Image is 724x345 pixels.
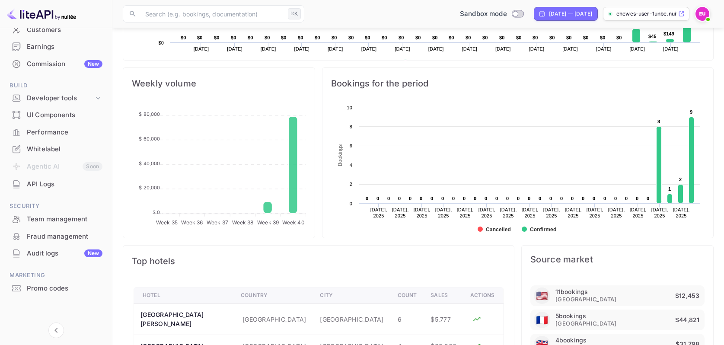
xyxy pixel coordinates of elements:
span: Bookings for the period [331,77,705,90]
a: API Logs [5,176,107,192]
text: [DATE], 2025 [565,207,582,218]
div: Team management [27,214,102,224]
text: 6 [350,143,352,148]
tspan: Week 39 [257,219,279,226]
td: $5,777 [424,303,463,335]
p: $12,453 [675,291,701,301]
text: $0 [616,35,622,40]
p: ehewes-user-1unbe.nuit... [616,10,676,18]
text: [DATE] [261,46,276,51]
text: $0 [315,35,320,40]
div: [DATE] — [DATE] [549,10,592,18]
text: 10 [347,105,352,110]
span: Security [5,201,107,211]
text: $0 [600,35,606,40]
tspan: Week 35 [156,219,178,226]
th: Country [234,287,313,303]
th: Sales [424,287,463,303]
div: ⌘K [288,8,301,19]
text: [DATE], 2025 [630,207,647,218]
a: Audit logsNew [5,245,107,261]
a: Fraud management [5,228,107,244]
div: Fraud management [27,232,102,242]
text: [DATE] [294,46,309,51]
text: $0 [365,35,370,40]
text: $0 [549,35,555,40]
text: $0 [399,35,404,40]
text: 0 [603,196,606,201]
span: Weekly volume [132,77,306,90]
div: UI Components [27,110,102,120]
text: [DATE] [562,46,578,51]
img: Ehewes User [695,7,709,21]
div: Customers [27,25,102,35]
div: New [84,60,102,68]
a: Whitelabel [5,141,107,157]
div: Earnings [5,38,107,55]
text: 0 [452,196,455,201]
button: Collapse navigation [48,323,64,338]
span: Build [5,81,107,90]
text: 0 [614,196,617,201]
button: Analyze hotel markup performance [470,313,483,326]
div: France [534,312,550,328]
text: $0 [214,35,220,40]
div: Fraud management [5,228,107,245]
text: [DATE] [596,46,612,51]
div: Whitelabel [5,141,107,158]
text: $0 [499,35,505,40]
div: Audit logsNew [5,245,107,262]
div: Customers [5,22,107,38]
div: Commission [27,59,102,69]
tspan: $ 40,000 [139,160,160,166]
text: [DATE], 2025 [392,207,409,218]
tspan: Week 40 [282,219,305,226]
text: 0 [593,196,595,201]
text: $0 [265,35,270,40]
text: 0 [420,196,422,201]
text: $0 [181,35,186,40]
text: 0 [463,196,466,201]
text: 0 [431,196,433,201]
div: Promo codes [5,280,107,297]
text: 8 [657,119,660,124]
text: $0 [298,35,303,40]
text: 0 [474,196,476,201]
text: Cancelled [486,227,511,233]
text: $0 [482,35,488,40]
a: Team management [5,211,107,227]
text: $0 [231,35,236,40]
text: [DATE] [529,46,545,51]
th: Hotel [134,287,234,303]
div: Switch to Production mode [456,9,527,19]
text: 2 [679,177,682,182]
text: [DATE] [462,46,477,51]
text: 0 [625,196,628,201]
div: Earnings [27,42,102,52]
tspan: $ 0 [153,209,160,215]
text: 0 [441,196,444,201]
div: Whitelabel [27,144,102,154]
text: 0 [366,196,368,201]
tspan: $ 20,000 [139,185,160,191]
text: $0 [382,35,387,40]
text: [DATE] [194,46,209,51]
text: $0 [449,35,454,40]
text: [DATE], 2025 [673,207,690,218]
text: 0 [495,196,498,201]
div: Performance [27,128,102,137]
a: Promo codes [5,280,107,296]
text: $0 [583,35,589,40]
td: 6 [391,303,424,335]
text: 0 [560,196,563,201]
p: 4 bookings [555,336,587,344]
text: 0 [636,196,638,201]
tspan: $ 80,000 [139,111,160,117]
text: [DATE] [495,46,511,51]
text: $0 [533,35,538,40]
text: 0 [409,196,411,201]
text: 0 [506,196,509,201]
text: 8 [350,124,352,129]
text: $0 [432,35,438,40]
text: $0 [516,35,522,40]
